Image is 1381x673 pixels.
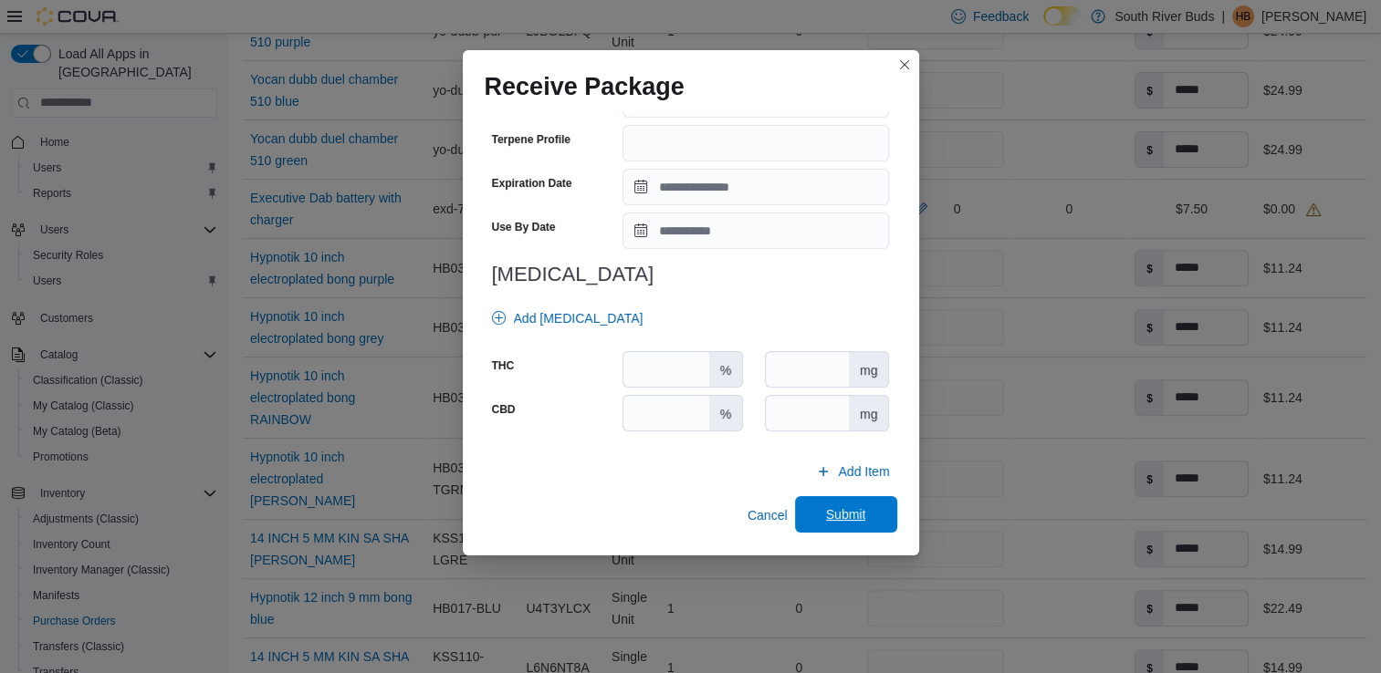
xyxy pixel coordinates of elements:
label: Expiration Date [492,176,572,191]
span: Add Item [838,462,889,481]
label: Use By Date [492,220,556,234]
button: Add [MEDICAL_DATA] [485,300,651,336]
button: Submit [795,496,897,533]
label: Terpene Profile [492,132,570,147]
span: Add [MEDICAL_DATA] [514,309,643,327]
h1: Receive Package [485,72,685,101]
button: Cancel [740,497,795,533]
label: CBD [492,402,516,417]
input: Press the down key to open a popover containing a calendar. [622,169,889,205]
input: Press the down key to open a popover containing a calendar. [622,212,889,249]
span: Submit [826,505,866,523]
label: THC [492,358,515,373]
div: % [709,396,742,430]
div: mg [849,352,888,387]
button: Closes this modal window [894,54,915,76]
span: Cancel [748,506,788,524]
button: Add Item [809,453,896,490]
h3: [MEDICAL_DATA] [492,264,890,285]
div: mg [849,396,888,430]
div: % [709,352,742,387]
